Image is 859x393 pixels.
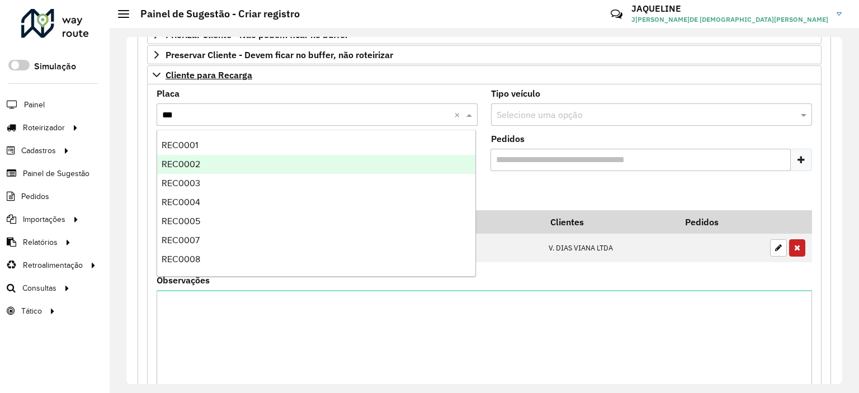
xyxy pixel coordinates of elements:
[157,273,210,287] label: Observações
[454,108,464,121] span: Clear all
[23,122,65,134] span: Roteirizador
[162,235,200,245] span: REC0007
[162,216,200,226] span: REC0005
[157,130,476,277] ng-dropdown-panel: Options list
[147,65,822,84] a: Cliente para Recarga
[24,99,45,111] span: Painel
[542,234,677,263] td: V. DIAS VIANA LTDA
[491,87,540,100] label: Tipo veículo
[162,197,200,207] span: REC0004
[23,168,89,179] span: Painel de Sugestão
[491,132,525,145] label: Pedidos
[23,259,83,271] span: Retroalimentação
[162,254,200,264] span: REC0008
[21,305,42,317] span: Tático
[147,45,822,64] a: Preservar Cliente - Devem ficar no buffer, não roteirizar
[605,2,629,26] a: Contato Rápido
[542,210,677,234] th: Clientes
[162,159,200,169] span: REC0002
[166,70,252,79] span: Cliente para Recarga
[631,3,828,14] h3: JAQUELINE
[166,30,348,39] span: Priorizar Cliente - Não podem ficar no buffer
[22,282,56,294] span: Consultas
[157,87,180,100] label: Placa
[162,140,198,150] span: REC0001
[162,178,200,188] span: REC0003
[34,60,76,73] label: Simulação
[21,191,49,202] span: Pedidos
[21,145,56,157] span: Cadastros
[677,210,764,234] th: Pedidos
[129,8,300,20] h2: Painel de Sugestão - Criar registro
[166,50,393,59] span: Preservar Cliente - Devem ficar no buffer, não roteirizar
[23,236,58,248] span: Relatórios
[23,214,65,225] span: Importações
[631,15,828,25] span: J[PERSON_NAME]DE [DEMOGRAPHIC_DATA][PERSON_NAME]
